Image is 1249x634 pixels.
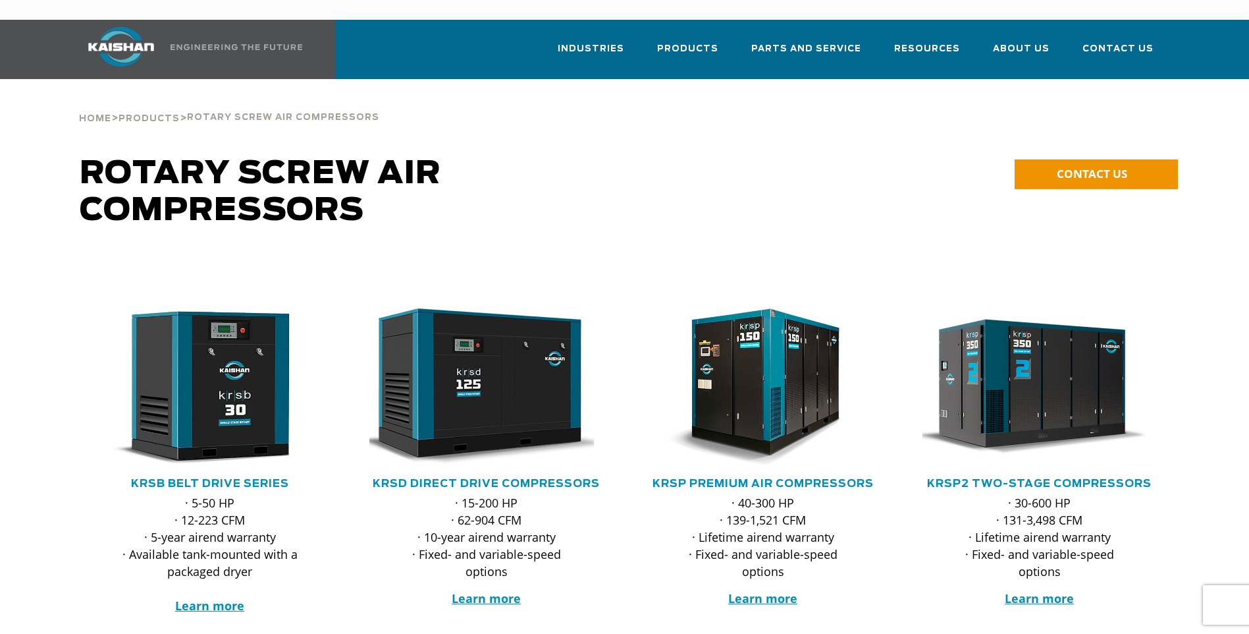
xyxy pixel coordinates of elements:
p: · 15-200 HP · 62-904 CFM · 10-year airend warranty · Fixed- and variable-speed options [396,494,577,580]
img: krsb30 [83,308,317,467]
a: KRSD Direct Drive Compressors [373,478,600,489]
a: Kaishan USA [72,20,305,79]
a: KRSP2 Two-Stage Compressors [927,478,1152,489]
a: Learn more [728,591,797,606]
a: Products [119,112,180,124]
span: Parts and Service [751,42,861,57]
a: Learn more [452,591,521,606]
span: CONTACT US [1057,166,1127,181]
img: krsp350 [913,308,1147,467]
div: krsp350 [922,308,1157,467]
span: Rotary Screw Air Compressors [80,158,441,227]
div: krsb30 [93,308,327,467]
a: Industries [558,32,624,76]
a: Contact Us [1082,32,1154,76]
span: Products [657,42,718,57]
div: krsp150 [646,308,880,467]
span: Home [79,115,111,123]
p: · 5-50 HP · 12-223 CFM · 5-year airend warranty · Available tank-mounted with a packaged dryer [119,494,301,614]
img: krsp150 [636,308,870,467]
div: > > [79,79,379,129]
img: kaishan logo [72,27,171,67]
p: · 40-300 HP · 139-1,521 CFM · Lifetime airend warranty · Fixed- and variable-speed options [672,494,854,580]
span: Industries [558,42,624,57]
a: KRSP Premium Air Compressors [652,478,874,489]
a: Products [657,32,718,76]
span: Products [119,115,180,123]
a: About Us [993,32,1050,76]
a: Learn more [1005,591,1074,606]
a: Resources [894,32,960,76]
p: · 30-600 HP · 131-3,498 CFM · Lifetime airend warranty · Fixed- and variable-speed options [949,494,1130,580]
a: KRSB Belt Drive Series [131,478,289,489]
a: Parts and Service [751,32,861,76]
div: krsd125 [369,308,604,467]
a: Home [79,112,111,124]
img: Engineering the future [171,44,302,50]
a: CONTACT US [1015,159,1178,189]
img: krsd125 [359,308,594,467]
span: About Us [993,42,1050,57]
span: Rotary Screw Air Compressors [187,113,379,122]
a: Learn more [175,598,244,614]
span: Resources [894,42,960,57]
span: Contact Us [1082,42,1154,57]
